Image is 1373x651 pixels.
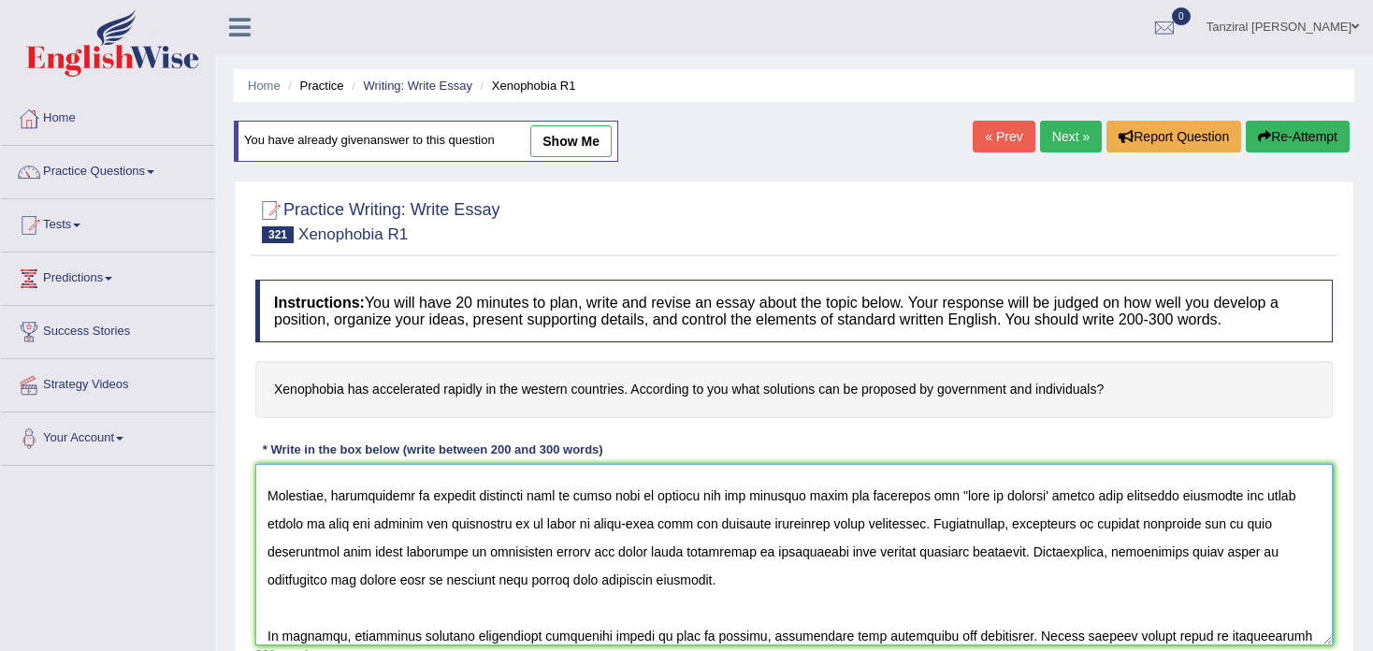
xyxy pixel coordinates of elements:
button: Re-Attempt [1246,121,1350,152]
div: * Write in the box below (write between 200 and 300 words) [255,441,610,459]
a: Writing: Write Essay [363,79,472,93]
a: Predictions [1,253,214,299]
a: Practice Questions [1,146,214,193]
div: You have already given answer to this question [234,121,618,162]
a: Success Stories [1,306,214,353]
span: 321 [262,226,294,243]
a: show me [530,125,612,157]
span: 0 [1172,7,1191,25]
a: « Prev [973,121,1034,152]
li: Xenophobia R1 [476,77,576,94]
a: Next » [1040,121,1102,152]
a: Tests [1,199,214,246]
a: Home [248,79,281,93]
h4: You will have 20 minutes to plan, write and revise an essay about the topic below. Your response ... [255,280,1333,342]
small: Xenophobia R1 [298,225,408,243]
h4: Xenophobia has accelerated rapidly in the western countries. According to you what solutions can ... [255,361,1333,418]
h2: Practice Writing: Write Essay [255,196,499,243]
button: Report Question [1106,121,1241,152]
a: Strategy Videos [1,359,214,406]
li: Practice [283,77,343,94]
a: Home [1,93,214,139]
b: Instructions: [274,295,365,311]
a: Your Account [1,412,214,459]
